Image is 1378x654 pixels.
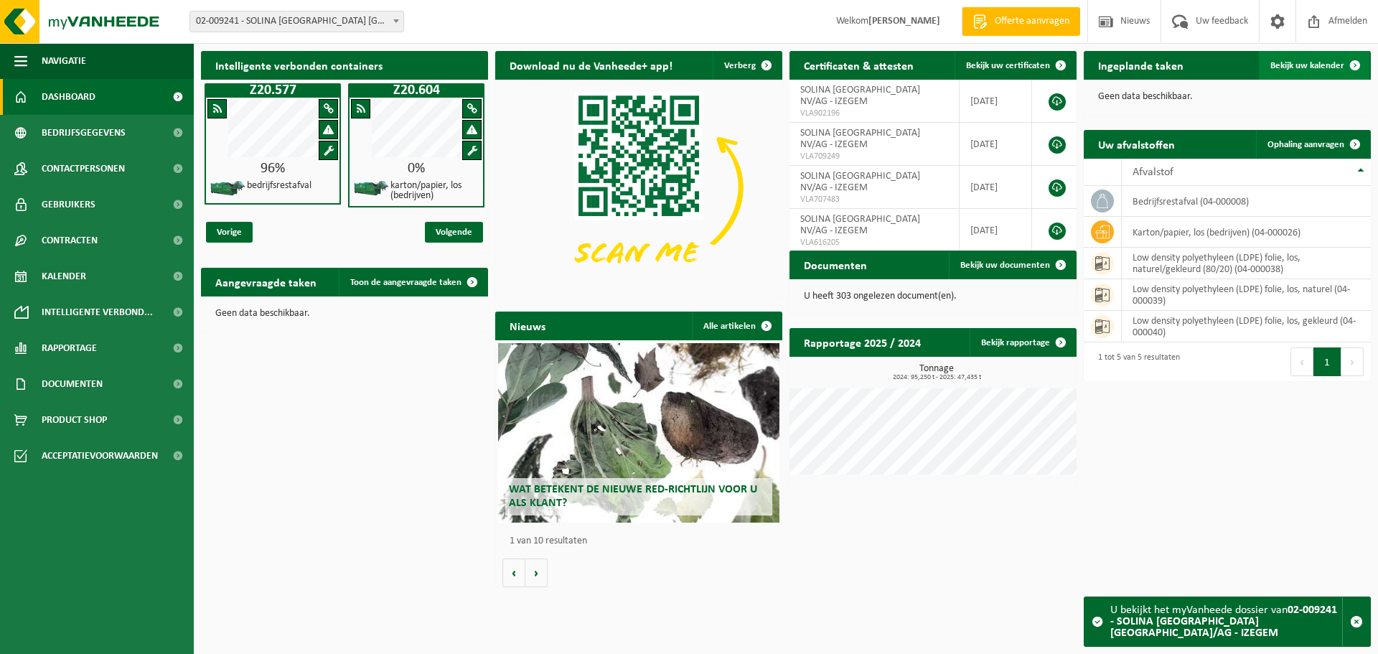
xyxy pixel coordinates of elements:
[962,7,1080,36] a: Offerte aanvragen
[692,312,781,340] a: Alle artikelen
[800,128,920,150] span: SOLINA [GEOGRAPHIC_DATA] NV/AG - IZEGEM
[800,85,920,107] span: SOLINA [GEOGRAPHIC_DATA] NV/AG - IZEGEM
[789,251,881,279] h2: Documenten
[1098,92,1356,102] p: Geen data beschikbaar.
[800,171,920,193] span: SOLINA [GEOGRAPHIC_DATA] NV/AG - IZEGEM
[42,402,107,438] span: Product Shop
[390,181,478,201] h4: karton/papier, los (bedrijven)
[800,108,948,119] span: VLA902196
[1341,347,1364,376] button: Next
[42,79,95,115] span: Dashboard
[210,179,245,197] img: HK-XZ-20-GN-01
[960,261,1050,270] span: Bekijk uw documenten
[206,162,339,176] div: 96%
[525,559,548,587] button: Volgende
[800,237,948,248] span: VLA616205
[201,268,331,296] h2: Aangevraagde taken
[800,214,920,236] span: SOLINA [GEOGRAPHIC_DATA] NV/AG - IZEGEM
[800,151,948,162] span: VLA709249
[339,268,487,296] a: Toon de aangevraagde taken
[1091,346,1180,378] div: 1 tot 5 van 5 resultaten
[42,187,95,223] span: Gebruikers
[189,11,404,32] span: 02-009241 - SOLINA BELGIUM NV/AG - IZEGEM
[495,312,560,340] h2: Nieuws
[1313,347,1341,376] button: 1
[42,43,86,79] span: Navigatie
[42,115,126,151] span: Bedrijfsgegevens
[498,343,779,523] a: Wat betekent de nieuwe RED-richtlijn voor u als klant?
[1084,51,1198,79] h2: Ingeplande taken
[190,11,403,32] span: 02-009241 - SOLINA BELGIUM NV/AG - IZEGEM
[789,328,935,356] h2: Rapportage 2025 / 2024
[42,258,86,294] span: Kalender
[868,16,940,27] strong: [PERSON_NAME]
[502,559,525,587] button: Vorige
[425,222,483,243] span: Volgende
[1270,61,1344,70] span: Bekijk uw kalender
[206,222,253,243] span: Vorige
[1122,186,1371,217] td: bedrijfsrestafval (04-000008)
[201,51,488,79] h2: Intelligente verbonden containers
[1122,311,1371,342] td: low density polyethyleen (LDPE) folie, los, gekleurd (04-000040)
[789,51,928,79] h2: Certificaten & attesten
[960,209,1032,252] td: [DATE]
[949,251,1075,279] a: Bekijk uw documenten
[42,223,98,258] span: Contracten
[991,14,1073,29] span: Offerte aanvragen
[960,123,1032,166] td: [DATE]
[247,181,311,191] h4: bedrijfsrestafval
[42,438,158,474] span: Acceptatievoorwaarden
[353,179,389,197] img: HK-XZ-20-GN-01
[800,194,948,205] span: VLA707483
[1110,604,1337,639] strong: 02-009241 - SOLINA [GEOGRAPHIC_DATA] [GEOGRAPHIC_DATA]/AG - IZEGEM
[960,166,1032,209] td: [DATE]
[42,294,153,330] span: Intelligente verbond...
[42,151,125,187] span: Contactpersonen
[495,51,687,79] h2: Download nu de Vanheede+ app!
[42,366,103,402] span: Documenten
[797,374,1077,381] span: 2024: 95,250 t - 2025: 47,435 t
[1110,597,1342,646] div: U bekijkt het myVanheede dossier van
[970,328,1075,357] a: Bekijk rapportage
[1290,347,1313,376] button: Previous
[215,309,474,319] p: Geen data beschikbaar.
[509,484,757,509] span: Wat betekent de nieuwe RED-richtlijn voor u als klant?
[966,61,1050,70] span: Bekijk uw certificaten
[1267,140,1344,149] span: Ophaling aanvragen
[352,83,481,98] h1: Z20.604
[350,278,461,287] span: Toon de aangevraagde taken
[724,61,756,70] span: Verberg
[1084,130,1189,158] h2: Uw afvalstoffen
[1133,167,1173,178] span: Afvalstof
[350,162,483,176] div: 0%
[804,291,1062,302] p: U heeft 303 ongelezen document(en).
[1122,279,1371,311] td: low density polyethyleen (LDPE) folie, los, naturel (04-000039)
[510,536,775,546] p: 1 van 10 resultaten
[1256,130,1369,159] a: Ophaling aanvragen
[713,51,781,80] button: Verberg
[797,364,1077,381] h3: Tonnage
[1259,51,1369,80] a: Bekijk uw kalender
[208,83,337,98] h1: Z20.577
[1122,248,1371,279] td: low density polyethyleen (LDPE) folie, los, naturel/gekleurd (80/20) (04-000038)
[955,51,1075,80] a: Bekijk uw certificaten
[495,80,782,295] img: Download de VHEPlus App
[1122,217,1371,248] td: karton/papier, los (bedrijven) (04-000026)
[42,330,97,366] span: Rapportage
[960,80,1032,123] td: [DATE]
